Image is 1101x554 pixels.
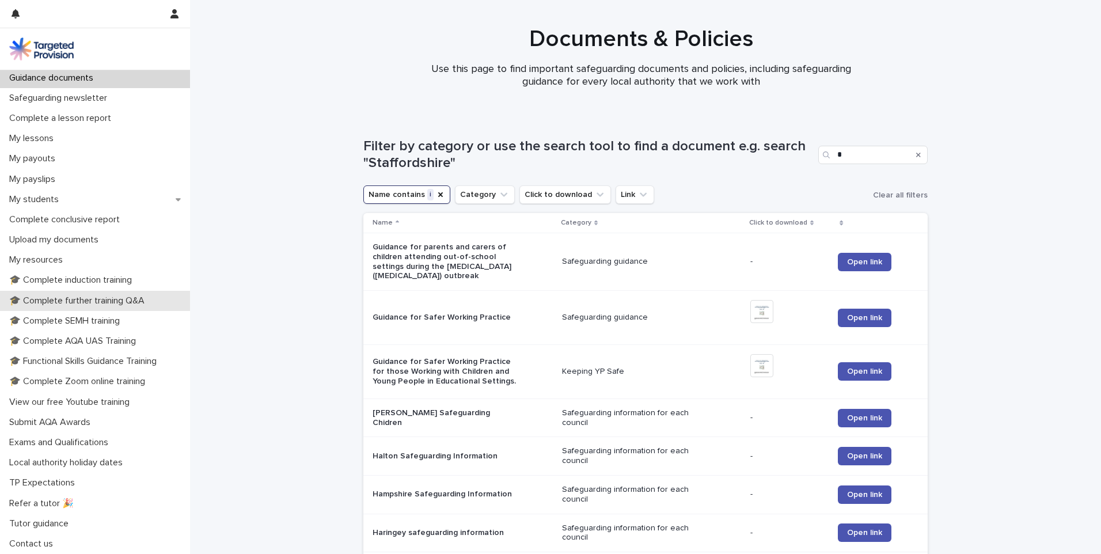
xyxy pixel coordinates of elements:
[411,63,872,88] p: Use this page to find important safeguarding documents and policies, including safeguarding guida...
[5,356,166,367] p: 🎓 Functional Skills Guidance Training
[9,37,74,60] img: M5nRWzHhSzIhMunXDL62
[750,451,829,461] p: -
[749,217,807,229] p: Click to download
[373,313,517,322] p: Guidance for Safer Working Practice
[5,376,154,387] p: 🎓 Complete Zoom online training
[359,25,924,53] h1: Documents & Policies
[5,477,84,488] p: TP Expectations
[847,491,882,499] span: Open link
[363,138,814,172] h1: Filter by category or use the search tool to find a document e.g. search "Staffordshire"
[373,490,517,499] p: Hampshire Safeguarding Information
[5,316,129,327] p: 🎓 Complete SEMH training
[750,413,829,423] p: -
[5,174,64,185] p: My payslips
[373,528,517,538] p: Haringey safeguarding information
[838,523,891,542] a: Open link
[5,275,141,286] p: 🎓 Complete induction training
[373,217,393,229] p: Name
[5,255,72,265] p: My resources
[363,437,928,476] tr: Halton Safeguarding InformationSafeguarding information for each council-Open link
[455,185,515,204] button: Category
[5,518,78,529] p: Tutor guidance
[5,498,83,509] p: Refer a tutor 🎉
[838,253,891,271] a: Open link
[838,447,891,465] a: Open link
[519,185,611,204] button: Click to download
[562,257,706,267] p: Safeguarding guidance
[847,529,882,537] span: Open link
[838,409,891,427] a: Open link
[5,336,145,347] p: 🎓 Complete AQA UAS Training
[562,367,706,377] p: Keeping YP Safe
[750,257,829,267] p: -
[838,485,891,504] a: Open link
[5,437,117,448] p: Exams and Qualifications
[5,133,63,144] p: My lessons
[847,258,882,266] span: Open link
[5,397,139,408] p: View our free Youtube training
[847,414,882,422] span: Open link
[750,528,829,538] p: -
[5,234,108,245] p: Upload my documents
[5,153,64,164] p: My payouts
[847,314,882,322] span: Open link
[838,309,891,327] a: Open link
[562,313,706,322] p: Safeguarding guidance
[373,451,517,461] p: Halton Safeguarding Information
[838,362,891,381] a: Open link
[363,291,928,345] tr: Guidance for Safer Working PracticeSafeguarding guidanceOpen link
[847,452,882,460] span: Open link
[363,344,928,399] tr: Guidance for Safer Working Practice for those Working with Children and Young People in Education...
[373,408,517,428] p: [PERSON_NAME] Safeguarding Chidren
[873,191,928,199] span: Clear all filters
[616,185,654,204] button: Link
[562,485,706,504] p: Safeguarding information for each council
[561,217,591,229] p: Category
[373,357,517,386] p: Guidance for Safer Working Practice for those Working with Children and Young People in Education...
[562,523,706,543] p: Safeguarding information for each council
[373,242,517,281] p: Guidance for parents and carers of children attending out-of-school settings during the [MEDICAL_...
[5,194,68,205] p: My students
[5,73,102,84] p: Guidance documents
[562,446,706,466] p: Safeguarding information for each council
[847,367,882,375] span: Open link
[5,295,154,306] p: 🎓 Complete further training Q&A
[363,233,928,290] tr: Guidance for parents and carers of children attending out-of-school settings during the [MEDICAL_...
[5,214,129,225] p: Complete conclusive report
[818,146,928,164] input: Search
[363,399,928,437] tr: [PERSON_NAME] Safeguarding ChidrenSafeguarding information for each council-Open link
[363,514,928,552] tr: Haringey safeguarding informationSafeguarding information for each council-Open link
[750,490,829,499] p: -
[5,457,132,468] p: Local authority holiday dates
[5,538,62,549] p: Contact us
[868,187,928,204] button: Clear all filters
[5,113,120,124] p: Complete a lesson report
[5,93,116,104] p: Safeguarding newsletter
[363,475,928,514] tr: Hampshire Safeguarding InformationSafeguarding information for each council-Open link
[5,417,100,428] p: Submit AQA Awards
[562,408,706,428] p: Safeguarding information for each council
[363,185,450,204] button: Name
